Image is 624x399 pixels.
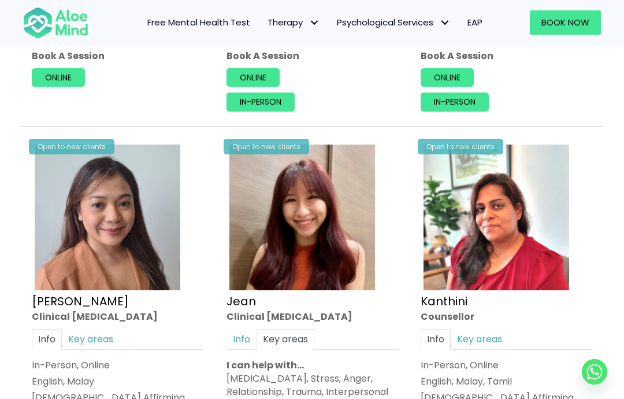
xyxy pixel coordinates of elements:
span: EAP [467,16,482,28]
span: Therapy: submenu [306,14,322,31]
p: I can help with… [226,359,398,372]
a: Online [226,68,280,87]
img: Hanna Clinical Psychologist [35,145,180,290]
div: Counsellor [421,310,592,323]
div: Clinical [MEDICAL_DATA] [226,310,398,323]
div: In-Person, Online [421,359,592,372]
span: Book Now [541,16,589,28]
a: In-person [226,93,295,112]
a: Jean [226,293,256,309]
a: Online [421,68,474,87]
span: Psychological Services [337,16,450,28]
a: Key areas [62,329,120,349]
a: [PERSON_NAME] [32,293,129,309]
a: Online [32,68,85,87]
div: Open to new clients [29,139,114,154]
span: Psychological Services: submenu [436,14,453,31]
span: Therapy [268,16,320,28]
div: Clinical [MEDICAL_DATA] [32,310,203,323]
a: Key areas [451,329,508,349]
a: Whatsapp [582,359,607,385]
div: Open to new clients [224,139,309,154]
a: Key areas [257,329,314,349]
a: EAP [459,10,491,35]
p: Book A Session [421,49,592,62]
a: Psychological ServicesPsychological Services: submenu [328,10,459,35]
a: Book Now [530,10,601,35]
a: Info [32,329,62,349]
a: TherapyTherapy: submenu [259,10,328,35]
a: Info [226,329,257,349]
img: Kanthini-profile [424,145,569,290]
p: Book A Session [226,49,398,62]
p: Book A Session [32,49,203,62]
span: Free Mental Health Test [147,16,250,28]
nav: Menu [100,10,492,35]
p: English, Malay [32,375,203,388]
div: In-Person, Online [32,359,203,372]
a: Info [421,329,451,349]
a: Kanthini [421,293,467,309]
img: Jean-300×300 [229,145,375,290]
div: Open to new clients [418,139,503,154]
p: English, Malay, Tamil [421,375,592,388]
a: In-person [421,93,489,112]
a: Free Mental Health Test [139,10,259,35]
img: Aloe mind Logo [23,6,88,39]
